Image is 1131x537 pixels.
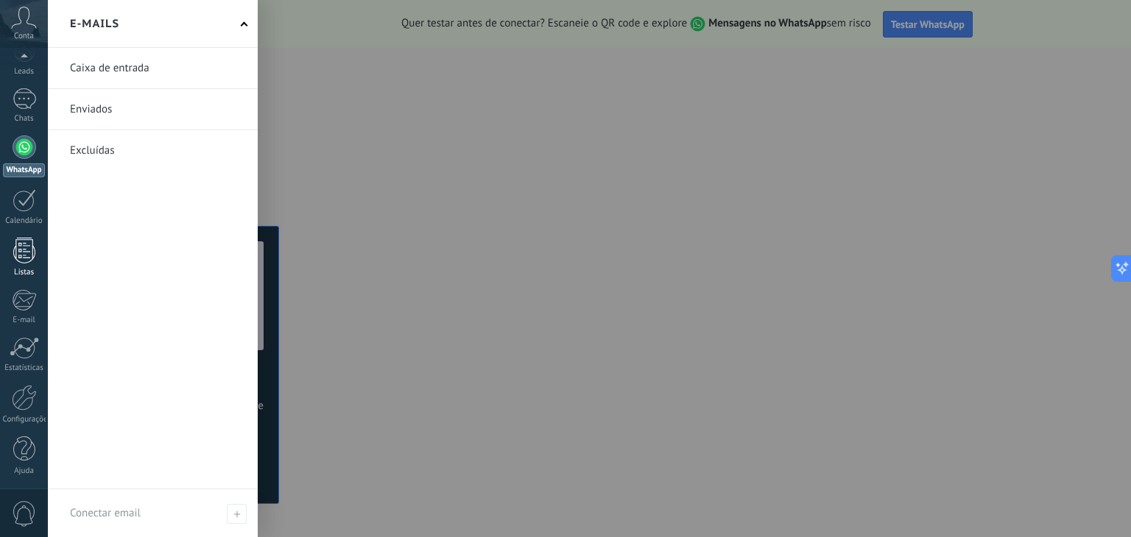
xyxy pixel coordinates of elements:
div: Configurações [3,415,46,424]
div: E-mail [3,316,46,325]
div: Calendário [3,216,46,226]
div: Chats [3,114,46,124]
li: Caixa de entrada [48,48,258,89]
div: Leads [3,67,46,77]
span: Conectar email [227,504,247,524]
h2: E-mails [70,1,119,47]
li: Excluídas [48,130,258,171]
div: Ajuda [3,466,46,476]
li: Enviados [48,89,258,130]
div: Estatísticas [3,363,46,373]
div: Listas [3,268,46,277]
span: Conectar email [70,506,141,520]
div: WhatsApp [3,163,45,177]
span: Conta [14,32,34,41]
